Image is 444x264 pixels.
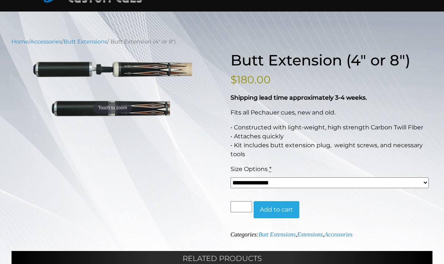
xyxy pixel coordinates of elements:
[297,231,323,238] a: Extensions
[231,73,271,86] bdi: 180.00
[231,73,237,86] span: $
[12,61,213,117] img: 822-Butt-Extension4.png
[258,231,296,238] a: Butt Extensions
[231,165,268,173] span: Size Options
[325,231,353,238] a: Accessories
[12,38,29,45] a: Home
[231,231,353,238] span: Categories: , ,
[269,165,271,173] abbr: required
[64,38,107,45] a: Butt Extensions
[12,61,213,117] a: Touch to zoom
[231,94,367,101] strong: Shipping lead time approximately 3-4 weeks.
[30,38,62,45] a: Accessories
[231,108,432,117] p: Fits all Pechauer cues, new and old.
[231,51,432,69] h1: Butt Extension (4″ or 8″)
[12,38,432,46] nav: Breadcrumb
[231,201,252,212] input: Product quantity
[231,123,432,159] p: • Constructed with light-weight, high strength Carbon Twill Fiber • Attaches quickly • Kit includ...
[254,201,299,218] button: Add to cart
